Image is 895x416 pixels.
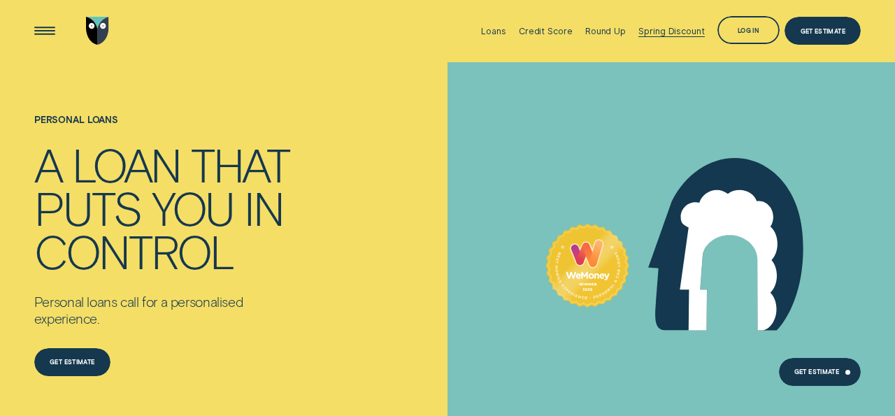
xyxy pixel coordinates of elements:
[34,143,303,273] h4: A loan that puts you in control
[152,186,234,229] div: you
[638,26,704,36] div: Spring Discount
[785,17,861,45] a: Get Estimate
[585,26,626,36] div: Round Up
[34,229,234,273] div: control
[31,17,59,45] button: Open Menu
[34,294,303,327] p: Personal loans call for a personalised experience.
[779,358,861,386] a: Get Estimate
[34,115,303,143] h1: Personal loans
[34,143,62,186] div: A
[481,26,506,36] div: Loans
[191,143,289,186] div: that
[717,16,780,44] button: Log in
[72,143,180,186] div: loan
[244,186,283,229] div: in
[519,26,573,36] div: Credit Score
[86,17,109,45] img: Wisr
[34,348,110,376] a: Get estimate
[34,186,141,229] div: puts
